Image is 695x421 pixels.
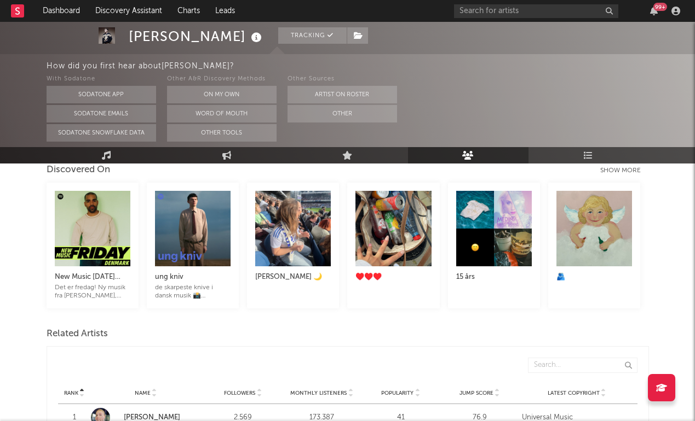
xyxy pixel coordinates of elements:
div: [PERSON_NAME] [129,27,265,45]
button: Sodatone Emails [47,105,156,122]
button: Word Of Mouth [167,105,277,122]
div: de skarpeste knive i dansk musik 📸 [PERSON_NAME] [155,284,231,300]
div: New Music [DATE] [GEOGRAPHIC_DATA] [55,271,130,284]
div: Other A&R Discovery Methods [167,73,277,86]
span: Monthly Listeners [290,390,347,396]
span: Rank [64,390,78,396]
input: Search... [528,358,637,373]
a: ♥️♥️♥️ [355,260,431,292]
div: 99 + [653,3,667,11]
div: Other Sources [288,73,397,86]
span: Name [135,390,151,396]
div: Discovered On [47,163,110,177]
button: Sodatone App [47,86,156,103]
a: [PERSON_NAME] [124,414,180,421]
span: Popularity [381,390,413,396]
a: 15 års [456,260,532,292]
div: 15 års [456,271,532,284]
div: Det er fredag! Ny musik fra [PERSON_NAME], [PERSON_NAME], URO og mange flere 👀 [55,284,130,300]
span: Followers [224,390,255,396]
button: 99+ [650,7,658,15]
span: Related Artists [47,328,108,341]
div: [PERSON_NAME] 🌙 [255,271,331,284]
span: Latest Copyright [548,390,600,396]
a: New Music [DATE] [GEOGRAPHIC_DATA]Det er fredag! Ny musik fra [PERSON_NAME], [PERSON_NAME], URO o... [55,260,130,300]
div: ung kniv [155,271,231,284]
button: On My Own [167,86,277,103]
button: Other Tools [167,124,277,142]
a: ung knivde skarpeste knive i dansk musik 📸 [PERSON_NAME] [155,260,231,300]
div: ♥️♥️♥️ [355,271,431,284]
button: Other [288,105,397,122]
a: [PERSON_NAME] 🌙 [255,260,331,292]
div: Show more [600,164,649,177]
div: 🫂 [556,271,632,284]
button: Tracking [278,27,347,44]
span: Jump Score [459,390,493,396]
div: With Sodatone [47,73,156,86]
button: Artist on Roster [288,86,397,103]
input: Search for artists [454,4,618,18]
a: 🫂 [556,260,632,292]
button: Sodatone Snowflake Data [47,124,156,142]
